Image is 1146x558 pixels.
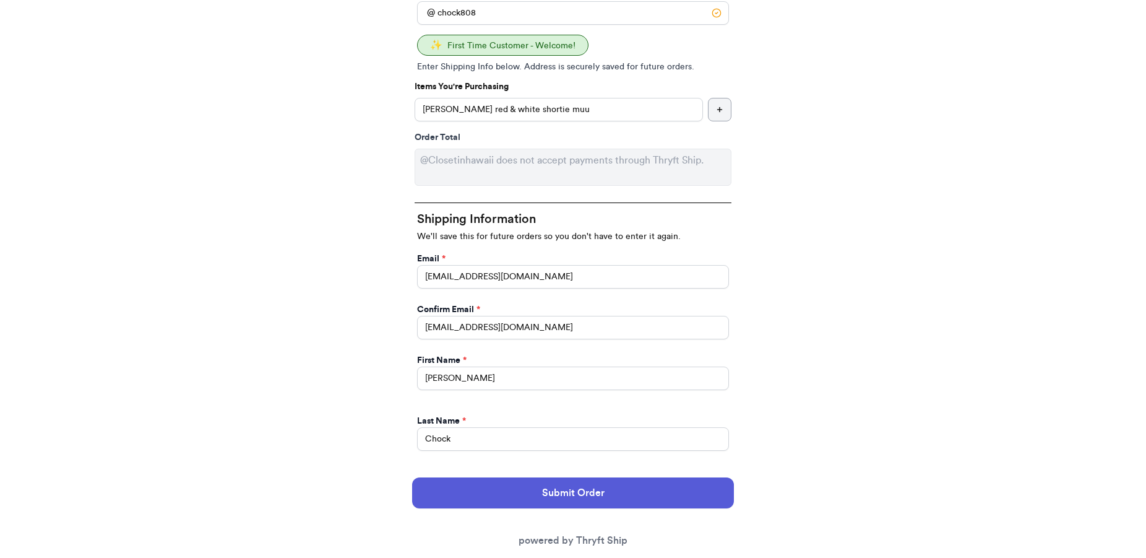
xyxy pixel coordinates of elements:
[430,40,442,50] span: ✨
[415,81,731,93] p: Items You're Purchasing
[417,253,446,265] label: Email
[519,536,627,546] a: powered by Thryft Ship
[417,211,729,228] h2: Shipping Information
[415,98,703,121] input: ex.funky hat
[415,131,731,144] div: Order Total
[417,427,729,451] input: Last Name
[417,367,729,390] input: First Name
[447,41,575,50] span: First Time Customer - Welcome!
[417,230,729,243] p: We'll save this for future orders so you don't have to enter it again.
[417,415,466,427] label: Last Name
[417,61,729,73] p: Enter Shipping Info below. Address is securely saved for future orders.
[417,316,729,339] input: Confirm Email
[417,303,480,316] label: Confirm Email
[412,477,734,508] button: Submit Order
[417,354,467,367] label: First Name
[417,265,729,289] input: Email
[417,466,481,478] label: Address Line 1
[417,1,435,25] div: @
